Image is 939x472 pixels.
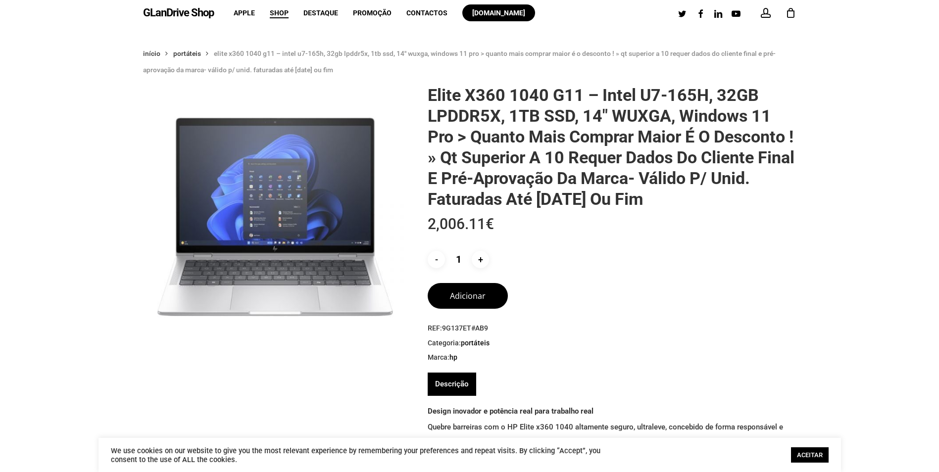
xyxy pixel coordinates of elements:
[234,9,255,17] span: Apple
[111,446,613,464] div: We use cookies on our website to give you the most relevant experience by remembering your prefer...
[270,9,289,17] span: Shop
[303,9,338,17] span: Destaque
[472,9,525,17] span: [DOMAIN_NAME]
[428,283,508,309] button: Adicionar
[406,9,447,17] span: Contactos
[143,49,160,58] a: Início
[143,49,776,74] span: Elite x360 1040 G11 – Intel U7-165H, 32GB LPDDR5X, 1TB SSD, 14″ WUXGA, Windows 11 Pro > Quanto ma...
[462,9,535,16] a: [DOMAIN_NAME]
[428,407,593,416] b: Design inovador e potência real para trabalho real
[353,9,392,16] a: Promoção
[435,373,469,396] a: Descrição
[406,9,447,16] a: Contactos
[447,251,470,268] input: Product quantity
[461,338,490,347] a: Portáteis
[173,49,201,58] a: Portáteis
[786,7,796,18] a: Cart
[303,9,338,16] a: Destaque
[428,324,796,333] span: REF:
[449,353,457,362] a: HP
[234,9,255,16] a: Apple
[428,215,494,233] bdi: 2,006.11
[486,215,494,233] span: €
[428,251,445,268] input: -
[428,353,796,363] span: Marca:
[428,338,796,348] span: Categoria:
[442,324,488,332] span: 9G137ET#AB9
[143,7,214,18] a: GLanDrive Shop
[270,9,289,16] a: Shop
[143,85,408,349] img: Placeholder
[791,447,829,463] a: ACEITAR
[472,251,489,268] input: +
[353,9,392,17] span: Promoção
[428,85,796,209] h1: Elite x360 1040 G11 – Intel U7-165H, 32GB LPDDR5X, 1TB SSD, 14″ WUXGA, Windows 11 Pro > Quanto ma...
